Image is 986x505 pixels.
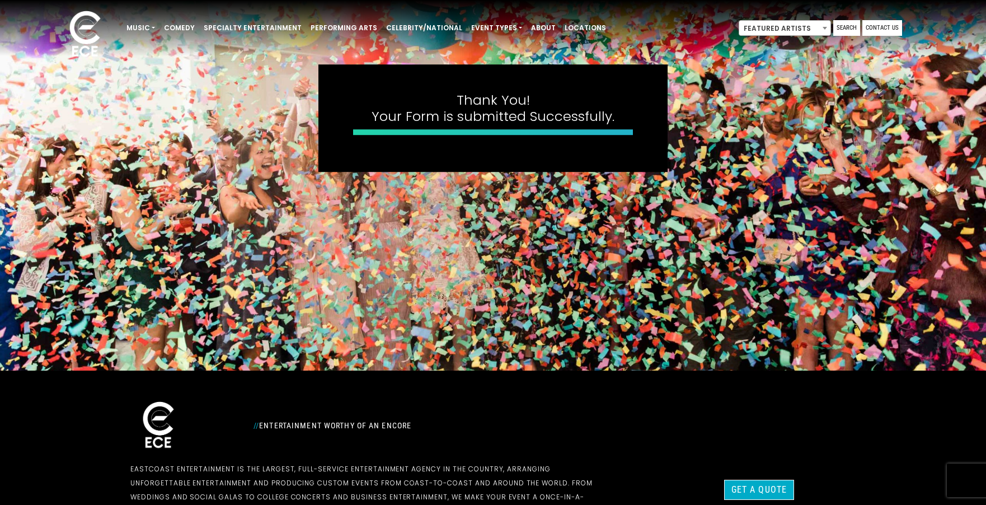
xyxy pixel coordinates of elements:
[306,18,382,38] a: Performing Arts
[122,18,159,38] a: Music
[724,480,794,500] a: Get a Quote
[527,18,560,38] a: About
[253,421,259,430] span: //
[353,92,633,125] h4: Thank You! Your Form is submitted Successfully.
[862,20,902,36] a: Contact Us
[382,18,467,38] a: Celebrity/National
[560,18,611,38] a: Locations
[159,18,199,38] a: Comedy
[833,20,860,36] a: Search
[467,18,527,38] a: Event Types
[247,417,616,434] div: Entertainment Worthy of an Encore
[739,20,831,36] span: Featured Artists
[130,399,186,453] img: ece_new_logo_whitev2-1.png
[57,8,113,62] img: ece_new_logo_whitev2-1.png
[739,21,830,36] span: Featured Artists
[199,18,306,38] a: Specialty Entertainment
